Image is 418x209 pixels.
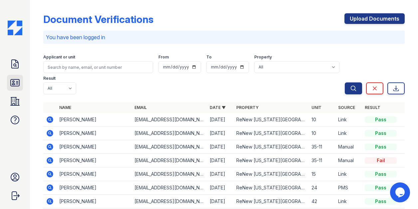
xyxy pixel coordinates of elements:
td: 15 [309,167,335,181]
td: [EMAIL_ADDRESS][DOMAIN_NAME] [132,154,207,167]
td: [PERSON_NAME] [57,167,132,181]
td: [EMAIL_ADDRESS][DOMAIN_NAME] [132,127,207,140]
td: 35-11 [309,140,335,154]
td: [EMAIL_ADDRESS][DOMAIN_NAME] [132,181,207,195]
td: 24 [309,181,335,195]
img: CE_Icon_Blue-c292c112584629df590d857e76928e9f676e5b41ef8f769ba2f05ee15b207248.png [8,21,22,35]
td: Link [335,167,362,181]
div: Pass [365,184,397,191]
td: PMS [335,181,362,195]
div: Fail [365,157,397,164]
td: [PERSON_NAME] [57,195,132,208]
div: Pass [365,198,397,205]
a: Date ▼ [210,105,226,110]
td: [EMAIL_ADDRESS][DOMAIN_NAME] [132,140,207,154]
div: Pass [365,130,397,137]
td: 35-11 [309,154,335,167]
iframe: chat widget [390,182,411,202]
a: Name [59,105,71,110]
td: [EMAIL_ADDRESS][DOMAIN_NAME] [132,195,207,208]
td: Link [335,127,362,140]
div: Pass [365,171,397,177]
div: Document Verifications [43,13,153,25]
td: Manual [335,154,362,167]
td: ReNew [US_STATE][GEOGRAPHIC_DATA] [234,127,309,140]
td: [DATE] [207,167,234,181]
a: Property [236,105,259,110]
td: [DATE] [207,127,234,140]
td: [PERSON_NAME] [57,140,132,154]
input: Search by name, email, or unit number [43,61,153,73]
a: Email [134,105,147,110]
a: Result [365,105,380,110]
label: Result [43,76,56,81]
label: From [158,54,169,60]
td: [PERSON_NAME] [57,113,132,127]
label: To [206,54,212,60]
td: [EMAIL_ADDRESS][DOMAIN_NAME] [132,113,207,127]
a: Unit [312,105,321,110]
a: Source [338,105,355,110]
td: Link [335,195,362,208]
td: [DATE] [207,113,234,127]
label: Applicant or unit [43,54,75,60]
td: [DATE] [207,195,234,208]
td: Link [335,113,362,127]
td: [DATE] [207,181,234,195]
td: 10 [309,113,335,127]
td: ReNew [US_STATE][GEOGRAPHIC_DATA] [234,167,309,181]
div: Pass [365,144,397,150]
td: ReNew [US_STATE][GEOGRAPHIC_DATA] [234,154,309,167]
td: ReNew [US_STATE][GEOGRAPHIC_DATA] [234,181,309,195]
td: 10 [309,127,335,140]
label: Property [254,54,272,60]
td: 42 [309,195,335,208]
td: [DATE] [207,154,234,167]
td: [PERSON_NAME] [57,127,132,140]
a: Upload Documents [344,13,405,24]
td: ReNew [US_STATE][GEOGRAPHIC_DATA] [234,113,309,127]
td: [PERSON_NAME] [57,181,132,195]
td: ReNew [US_STATE][GEOGRAPHIC_DATA] [234,140,309,154]
p: You have been logged in [46,33,402,41]
td: [DATE] [207,140,234,154]
td: [EMAIL_ADDRESS][DOMAIN_NAME] [132,167,207,181]
td: Manual [335,140,362,154]
td: ReNew [US_STATE][GEOGRAPHIC_DATA] [234,195,309,208]
div: Pass [365,116,397,123]
td: [PERSON_NAME] [57,154,132,167]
